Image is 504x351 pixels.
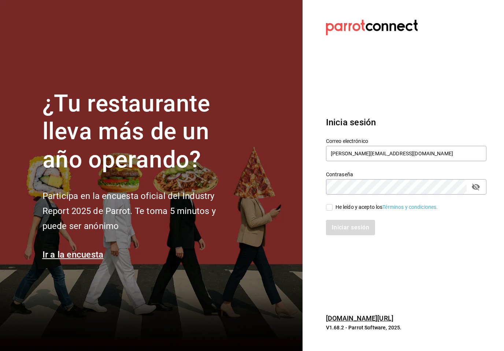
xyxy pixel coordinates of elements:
[326,171,486,177] label: Contraseña
[336,203,438,211] div: He leído y acepto los
[42,250,104,260] a: Ir a la encuesta
[326,116,486,129] h3: Inicia sesión
[326,324,486,331] p: V1.68.2 - Parrot Software, 2025.
[470,181,482,193] button: passwordField
[42,189,240,233] h2: Participa en la encuesta oficial del Industry Report 2025 de Parrot. Te toma 5 minutos y puede se...
[326,146,486,161] input: Ingresa tu correo electrónico
[382,204,438,210] a: Términos y condiciones.
[42,90,240,174] h1: ¿Tu restaurante lleva más de un año operando?
[326,138,486,143] label: Correo electrónico
[326,314,393,322] a: [DOMAIN_NAME][URL]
